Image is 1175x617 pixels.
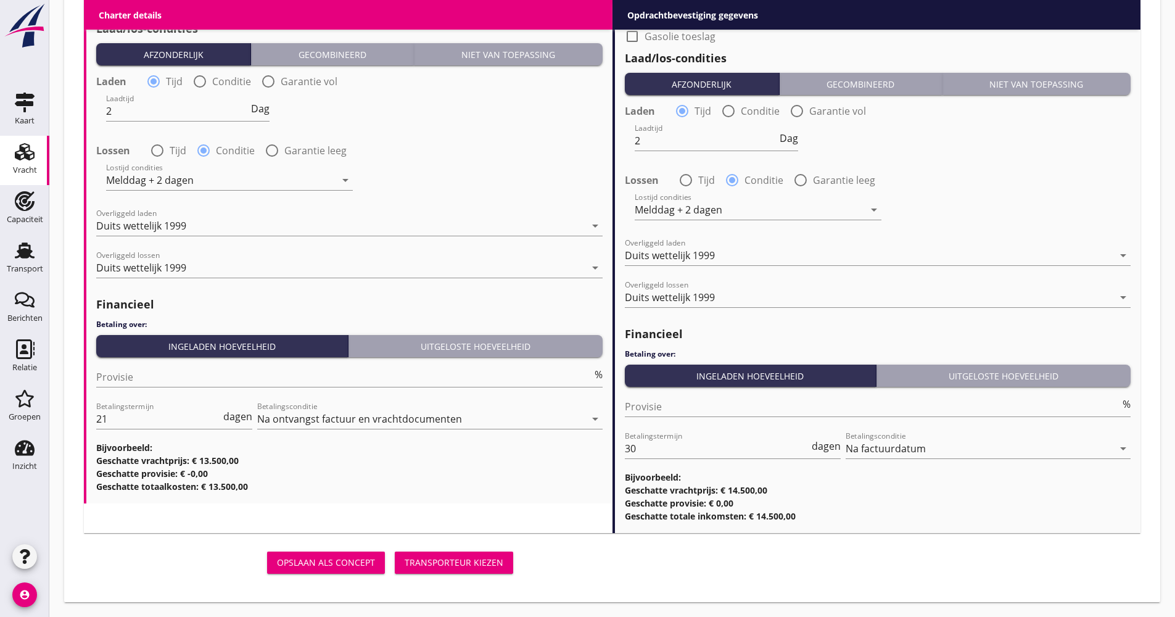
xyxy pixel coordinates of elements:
[96,43,251,65] button: Afzonderlijk
[635,204,722,215] div: Melddag + 2 dagen
[7,215,43,223] div: Capaciteit
[96,144,130,157] strong: Lossen
[96,454,603,467] h3: Geschatte vrachtprijs: € 13.500,00
[7,314,43,322] div: Berichten
[625,73,780,95] button: Afzonderlijk
[251,104,270,114] span: Dag
[13,166,37,174] div: Vracht
[625,349,1131,360] h4: Betaling over:
[625,471,1131,484] h3: Bijvoorbeeld:
[809,105,866,117] label: Garantie vol
[12,462,37,470] div: Inzicht
[395,552,513,574] button: Transporteur kiezen
[809,441,841,451] div: dagen
[846,443,926,454] div: Na factuurdatum
[106,101,249,121] input: Laadtijd
[419,48,597,61] div: Niet van toepassing
[101,48,245,61] div: Afzonderlijk
[414,43,602,65] button: Niet van toepassing
[625,174,659,186] strong: Lossen
[635,131,777,151] input: Laadtijd
[7,265,43,273] div: Transport
[625,497,1131,510] h3: Geschatte provisie: € 0,00
[277,556,375,569] div: Opslaan als concept
[96,75,126,88] strong: Laden
[96,480,603,493] h3: Geschatte totaalkosten: € 13.500,00
[1116,441,1131,456] i: arrow_drop_down
[625,105,655,117] strong: Laden
[166,75,183,88] label: Tijd
[625,250,715,261] div: Duits wettelijk 1999
[695,105,711,117] label: Tijd
[785,78,937,91] div: Gecombineerd
[813,174,875,186] label: Garantie leeg
[625,326,1131,342] h2: Financieel
[1116,248,1131,263] i: arrow_drop_down
[942,73,1131,95] button: Niet van toepassing
[645,30,715,43] label: Gasolie toeslag
[251,43,414,65] button: Gecombineerd
[338,173,353,188] i: arrow_drop_down
[625,510,1131,523] h3: Geschatte totale inkomsten: € 14.500,00
[2,3,47,49] img: logo-small.a267ee39.svg
[625,365,877,387] button: Ingeladen hoeveelheid
[1120,399,1131,409] div: %
[96,335,348,357] button: Ingeladen hoeveelheid
[881,370,1126,383] div: Uitgeloste hoeveelheid
[12,363,37,371] div: Relatie
[216,144,255,157] label: Conditie
[645,13,832,25] label: Onder voorbehoud van voorgaande reis
[9,413,41,421] div: Groepen
[96,296,603,313] h2: Financieel
[96,220,186,231] div: Duits wettelijk 1999
[625,439,810,458] input: Betalingstermijn
[256,48,408,61] div: Gecombineerd
[170,144,186,157] label: Tijd
[96,467,603,480] h3: Geschatte provisie: € -0,00
[588,260,603,275] i: arrow_drop_down
[592,370,603,379] div: %
[353,340,598,353] div: Uitgeloste hoeveelheid
[212,75,251,88] label: Conditie
[780,73,942,95] button: Gecombineerd
[867,202,881,217] i: arrow_drop_down
[625,484,1131,497] h3: Geschatte vrachtprijs: € 14.500,00
[625,50,1131,67] h2: Laad/los-condities
[101,340,343,353] div: Ingeladen hoeveelheid
[947,78,1126,91] div: Niet van toepassing
[876,365,1131,387] button: Uitgeloste hoeveelheid
[12,582,37,607] i: account_circle
[96,367,592,387] input: Provisie
[96,441,603,454] h3: Bijvoorbeeld:
[284,144,347,157] label: Garantie leeg
[15,117,35,125] div: Kaart
[630,78,774,91] div: Afzonderlijk
[96,319,603,330] h4: Betaling over:
[630,370,872,383] div: Ingeladen hoeveelheid
[698,174,715,186] label: Tijd
[96,409,221,429] input: Betalingstermijn
[744,174,783,186] label: Conditie
[588,218,603,233] i: arrow_drop_down
[625,292,715,303] div: Duits wettelijk 1999
[267,552,385,574] button: Opslaan als concept
[1116,290,1131,305] i: arrow_drop_down
[405,556,503,569] div: Transporteur kiezen
[588,412,603,426] i: arrow_drop_down
[348,335,603,357] button: Uitgeloste hoeveelheid
[257,413,462,424] div: Na ontvangst factuur en vrachtdocumenten
[96,20,603,37] h2: Laad/los-condities
[106,175,194,186] div: Melddag + 2 dagen
[281,75,337,88] label: Garantie vol
[741,105,780,117] label: Conditie
[221,412,252,421] div: dagen
[780,133,798,143] span: Dag
[116,1,187,13] label: Gasolie toeslag
[625,397,1121,416] input: Provisie
[96,262,186,273] div: Duits wettelijk 1999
